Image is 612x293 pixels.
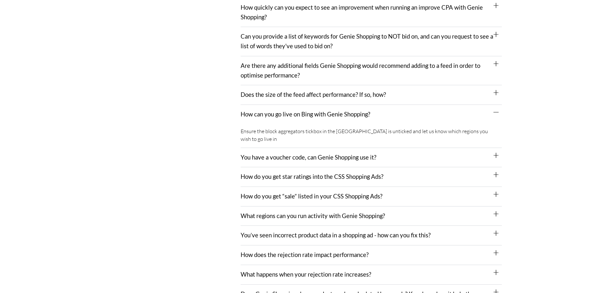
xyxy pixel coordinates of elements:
[241,167,502,187] div: How do you get star ratings into the CSS Shopping Ads?
[241,232,430,239] a: You’ve seen incorrect product data in a shopping ad - how can you fix this?
[241,4,483,21] a: How quickly can you expect to see an improvement when running an improve CPA with Genie Shopping?
[241,148,502,168] div: You have a voucher code, can Genie Shopping use it?
[241,206,502,226] div: What regions can you run activity with Genie Shopping?
[241,187,502,206] div: How do you get “sale” listed in your CSS Shopping Ads?
[241,27,502,56] div: Can you provide a list of keywords for Genie Shopping to NOT bid on, and can you request to see a...
[241,124,502,148] div: How can you go live on Bing with Genie Shopping?
[241,91,386,98] a: Does the size of the feed affect performance? If so, how?
[241,271,371,278] a: What happens when your rejection rate increases?
[241,62,480,79] a: Are there any additional fields Genie Shopping would recommend adding to a feed in order to optim...
[241,111,370,118] a: How can you go live on Bing with Genie Shopping?
[241,251,368,258] a: How does the rejection rate impact performance?
[241,85,502,105] div: Does the size of the feed affect performance? If so, how?
[241,56,502,85] div: Are there any additional fields Genie Shopping would recommend adding to a feed in order to optim...
[241,173,383,180] a: How do you get star ratings into the CSS Shopping Ads?
[241,226,502,245] div: You’ve seen incorrect product data in a shopping ad - how can you fix this?
[241,212,385,219] a: What regions can you run activity with Genie Shopping?
[241,105,502,124] div: How can you go live on Bing with Genie Shopping?
[241,245,502,265] div: How does the rejection rate impact performance?
[241,154,376,161] a: You have a voucher code, can Genie Shopping use it?
[241,193,382,200] a: How do you get “sale” listed in your CSS Shopping Ads?
[241,265,502,285] div: What happens when your rejection rate increases?
[241,33,493,50] a: Can you provide a list of keywords for Genie Shopping to NOT bid on, and can you request to see a...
